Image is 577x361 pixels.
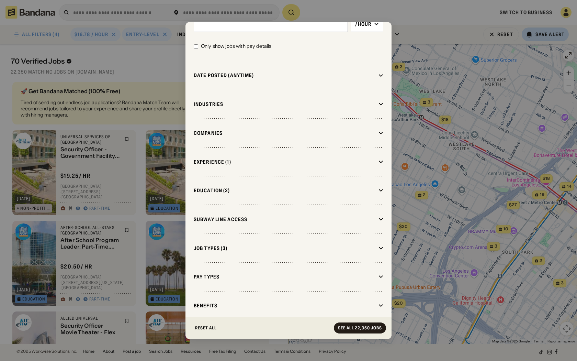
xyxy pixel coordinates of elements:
[338,326,382,330] div: See all 22,350 jobs
[201,43,271,50] div: Only show jobs with pay details
[194,274,376,280] div: Pay Types
[195,326,217,330] div: Reset All
[194,159,376,165] div: Experience (1)
[194,101,376,107] div: Industries
[194,72,376,78] div: Date Posted (Anytime)
[355,21,371,27] div: /hour
[194,303,376,309] div: Benefits
[194,187,376,194] div: Education (2)
[194,130,376,136] div: Companies
[194,245,376,251] div: Job Types (3)
[194,216,376,222] div: Subway Line Access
